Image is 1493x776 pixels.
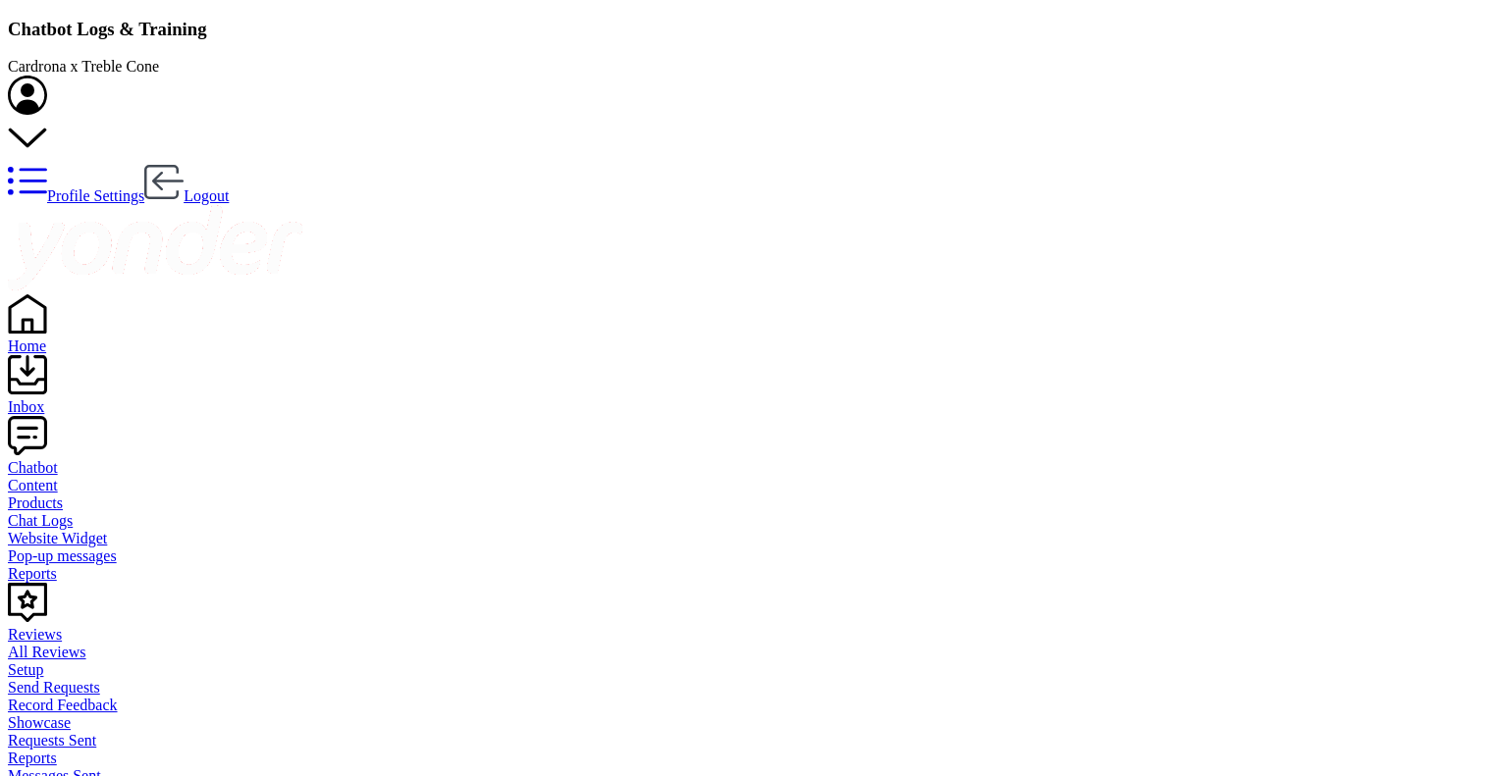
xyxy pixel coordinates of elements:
a: Home [8,320,1485,355]
a: Inbox [8,381,1485,416]
a: Profile Settings [8,187,144,204]
a: All Reviews [8,644,1485,661]
h3: Chatbot Logs & Training [8,19,1485,40]
a: Reviews [8,608,1485,644]
a: Pop-up messages [8,547,1485,565]
a: Reports [8,565,1485,583]
a: Requests Sent [8,732,1485,750]
a: Logout [144,187,229,204]
a: Setup [8,661,1485,679]
a: Send Requests [8,679,1485,697]
div: Home [8,337,1485,355]
div: Chatbot [8,459,1485,477]
a: Chatbot [8,441,1485,477]
a: Record Feedback [8,697,1485,714]
div: Reviews [8,626,1485,644]
a: Content [8,477,1485,494]
a: Showcase [8,714,1485,732]
div: Cardrona x Treble Cone [8,58,1485,76]
div: Inbox [8,398,1485,416]
a: Chat Logs [8,512,1485,530]
a: Reports [8,750,1485,767]
a: Products [8,494,1485,512]
img: yonder-white-logo.png [8,205,302,290]
a: Website Widget [8,530,1485,547]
